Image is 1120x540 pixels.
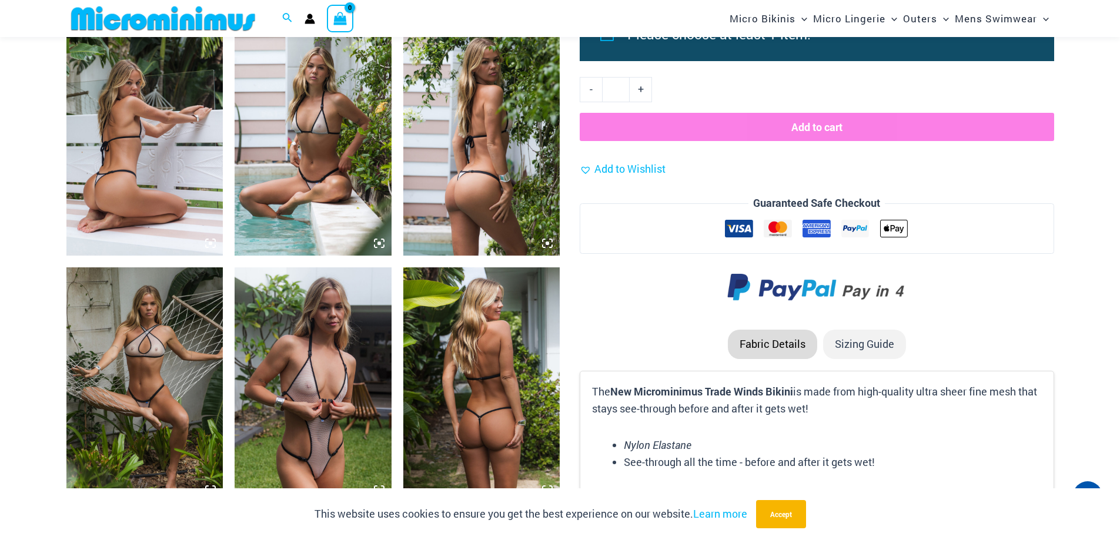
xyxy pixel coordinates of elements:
a: Micro BikinisMenu ToggleMenu Toggle [727,4,810,33]
img: Trade Winds Ivory/Ink 317 Top 469 Thong [235,21,392,256]
span: Outers [903,4,937,33]
a: Micro LingerieMenu ToggleMenu Toggle [810,4,900,33]
a: Learn more [693,507,747,521]
span: Add to Wishlist [594,162,666,176]
span: Micro Lingerie [813,4,885,33]
li: See-through all the time - before and after it gets wet! [624,454,1041,471]
b: New Microminimus Trade Winds Bikini [610,384,793,398]
a: View Shopping Cart, empty [327,5,354,32]
span: Menu Toggle [885,4,897,33]
img: Trade Winds Ivory/Ink 384 Top 469 Thong [66,267,223,502]
em: Nylon Elastane [624,438,691,452]
a: + [630,77,652,102]
img: MM SHOP LOGO FLAT [66,5,260,32]
span: Menu Toggle [795,4,807,33]
img: Trade Winds Ivory/Ink 819 One Piece [403,267,560,502]
a: Search icon link [282,11,293,26]
a: - [580,77,602,102]
img: Trade Winds Ivory/Ink 317 Top 469 Thong [66,21,223,256]
button: Accept [756,500,806,528]
img: Trade Winds Ivory/Ink 819 One Piece [235,267,392,502]
legend: Guaranteed Safe Checkout [748,194,885,212]
a: Add to Wishlist [580,160,666,178]
a: Account icon link [305,14,315,24]
span: Mens Swimwear [955,4,1037,33]
a: Mens SwimwearMenu ToggleMenu Toggle [952,4,1052,33]
p: This website uses cookies to ensure you get the best experience on our website. [315,505,747,523]
span: Menu Toggle [1037,4,1049,33]
span: Menu Toggle [937,4,949,33]
li: Fabric Details [728,330,817,359]
nav: Site Navigation [725,2,1054,35]
span: Micro Bikinis [730,4,795,33]
img: Trade Winds Ivory/Ink 317 Top 469 Thong [403,21,560,256]
input: Product quantity [602,77,630,102]
button: Add to cart [580,113,1054,141]
li: Sizing Guide [823,330,906,359]
p: The is made from high-quality ultra sheer fine mesh that stays see-through before and after it ge... [592,383,1041,418]
a: OutersMenu ToggleMenu Toggle [900,4,952,33]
